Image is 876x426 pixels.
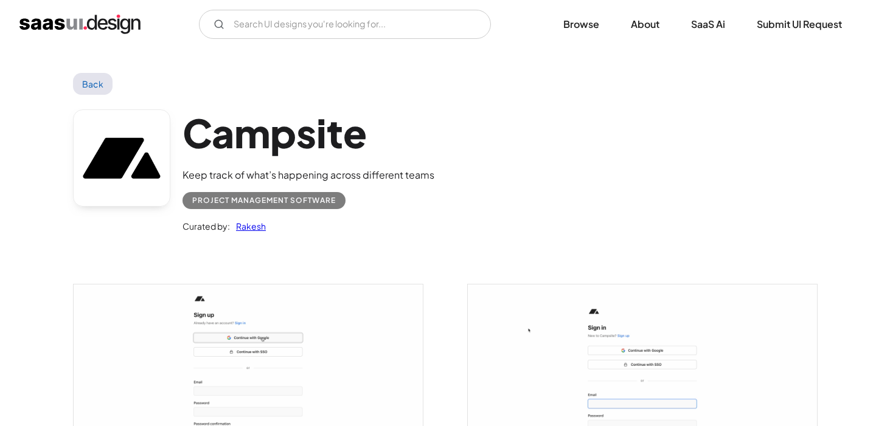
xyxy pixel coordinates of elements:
form: Email Form [199,10,491,39]
a: Submit UI Request [742,11,857,38]
input: Search UI designs you're looking for... [199,10,491,39]
a: Browse [549,11,614,38]
h1: Campsite [182,109,434,156]
a: SaaS Ai [676,11,740,38]
a: About [616,11,674,38]
div: Curated by: [182,219,230,233]
div: Keep track of what’s happening across different teams [182,168,434,182]
div: Project Management Software [192,193,336,208]
a: home [19,15,141,34]
a: Back [73,73,113,95]
a: Rakesh [230,219,266,233]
